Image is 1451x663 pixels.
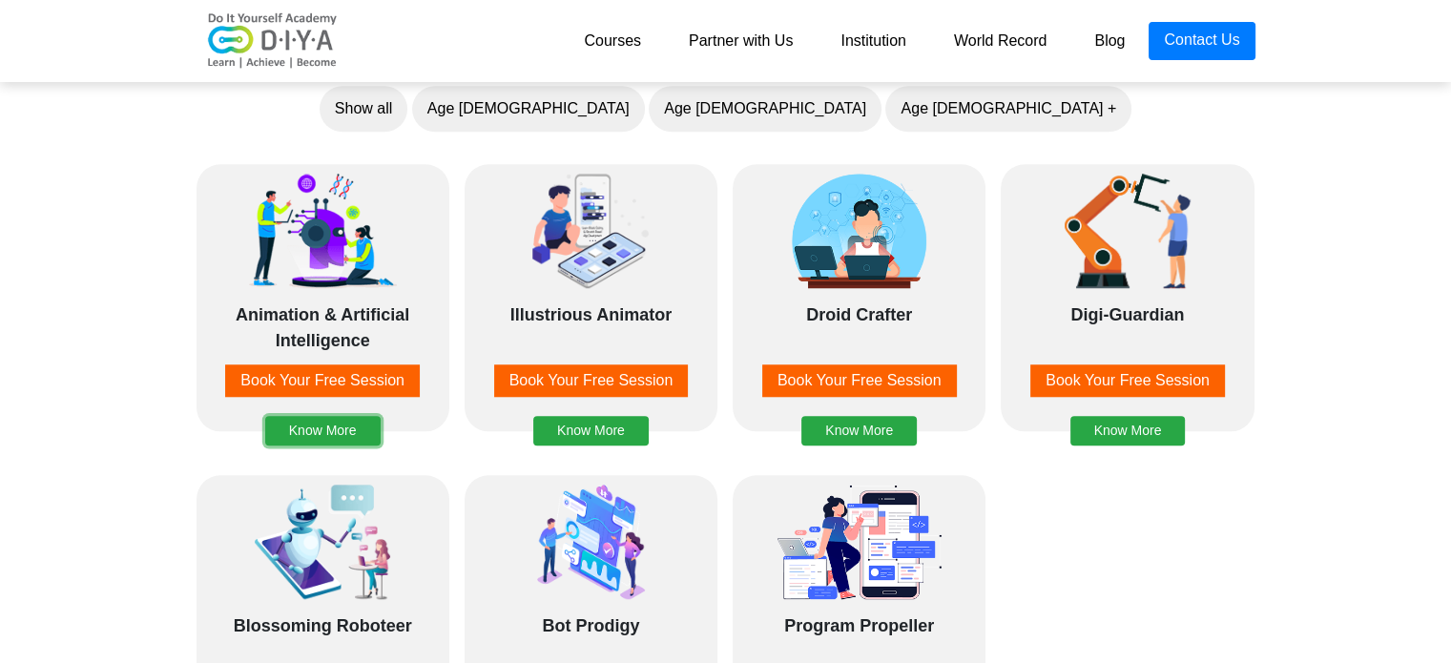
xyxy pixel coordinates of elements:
div: Digi-Guardian [1010,302,1244,350]
button: Show all [320,86,407,132]
button: Know More [801,416,917,445]
div: Animation & Artificial Intelligence [206,302,440,350]
a: Blog [1070,22,1149,60]
div: Blossoming Roboteer [206,613,440,661]
a: Know More [801,400,917,416]
button: Book Your Free Session [762,364,957,397]
button: Know More [1070,416,1186,445]
a: Book Your Free Session [1010,364,1244,397]
img: logo-v2.png [197,12,349,70]
button: Book Your Free Session [1030,364,1225,397]
a: Know More [265,400,381,416]
div: Illustrious Animator [474,302,708,350]
div: Bot Prodigy [474,613,708,661]
button: Book Your Free Session [494,364,689,397]
button: Age [DEMOGRAPHIC_DATA] [649,86,881,132]
a: Courses [560,22,665,60]
a: World Record [930,22,1071,60]
a: Book Your Free Session [474,364,708,397]
button: Age [DEMOGRAPHIC_DATA] [412,86,645,132]
a: Book Your Free Session [206,364,440,397]
button: Know More [265,416,381,445]
a: Know More [533,400,649,416]
a: Book Your Free Session [742,364,976,397]
a: Contact Us [1149,22,1254,60]
a: Partner with Us [665,22,817,60]
button: Book Your Free Session [225,364,420,397]
a: Institution [817,22,929,60]
button: Age [DEMOGRAPHIC_DATA] + [885,86,1131,132]
div: Droid Crafter [742,302,976,350]
a: Know More [1070,400,1186,416]
div: Program Propeller [742,613,976,661]
button: Know More [533,416,649,445]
